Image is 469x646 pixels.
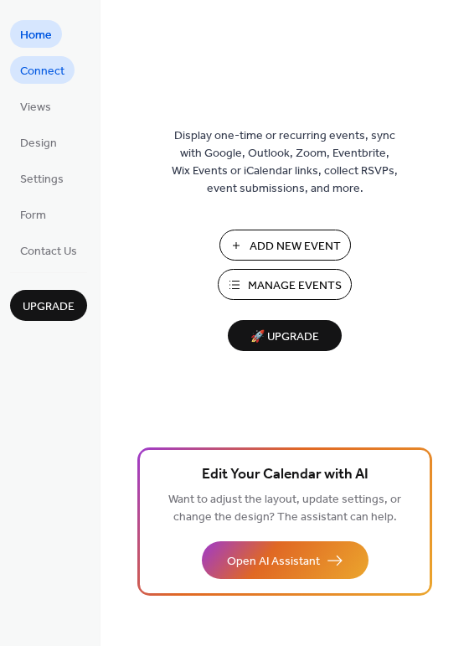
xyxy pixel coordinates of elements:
a: Settings [10,164,74,192]
span: Upgrade [23,298,75,316]
span: 🚀 Upgrade [238,326,332,349]
button: 🚀 Upgrade [228,320,342,351]
button: Add New Event [219,230,351,261]
span: Connect [20,63,64,80]
span: Want to adjust the layout, update settings, or change the design? The assistant can help. [168,488,401,529]
span: Edit Your Calendar with AI [202,463,368,487]
span: Form [20,207,46,225]
span: Views [20,99,51,116]
a: Contact Us [10,236,87,264]
button: Open AI Assistant [202,541,368,579]
span: Add New Event [250,238,341,256]
a: Design [10,128,67,156]
button: Upgrade [10,290,87,321]
a: Home [10,20,62,48]
span: Open AI Assistant [227,553,320,571]
span: Display one-time or recurring events, sync with Google, Outlook, Zoom, Eventbrite, Wix Events or ... [172,127,398,198]
span: Design [20,135,57,152]
span: Contact Us [20,243,77,261]
a: Connect [10,56,75,84]
a: Views [10,92,61,120]
a: Form [10,200,56,228]
span: Home [20,27,52,44]
span: Settings [20,171,64,189]
span: Manage Events [248,277,342,295]
button: Manage Events [218,269,352,300]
